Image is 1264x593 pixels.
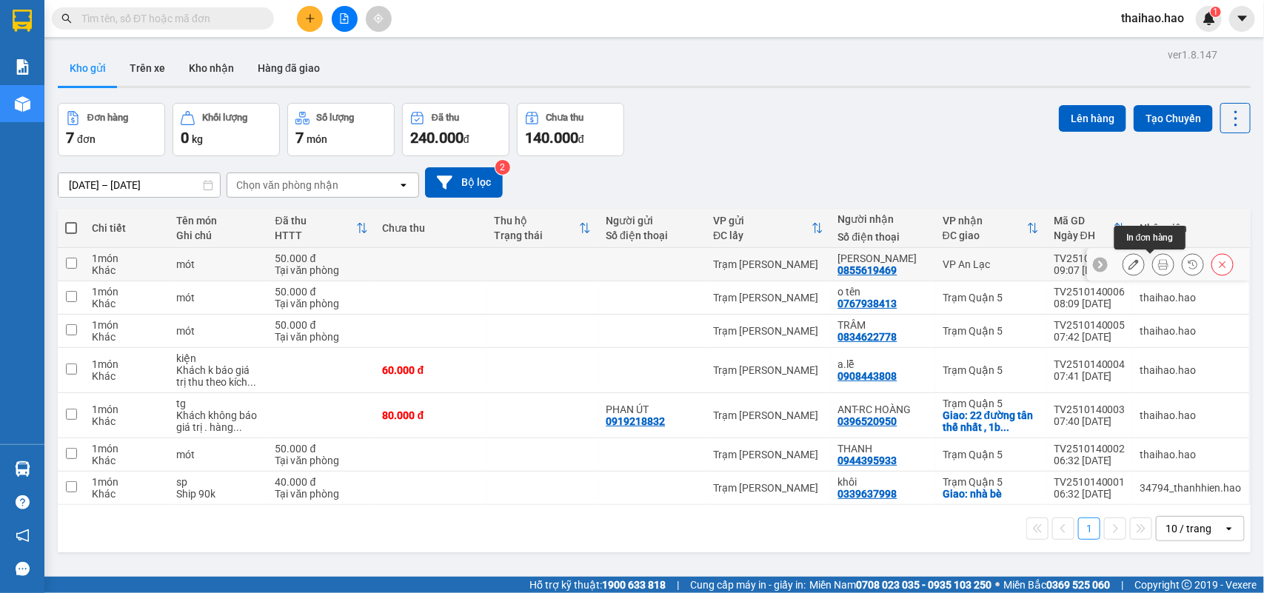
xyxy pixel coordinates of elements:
div: VP gửi [713,215,811,227]
strong: 1900 633 818 [602,579,666,591]
div: Trạm Quận 5 [943,325,1039,337]
div: Ship 90k [176,488,260,500]
div: TV2510140003 [1054,403,1126,415]
span: | [1121,577,1123,593]
div: Giao: nhà bè [943,488,1039,500]
div: Khác [92,298,161,309]
div: 0919218832 [606,415,665,427]
img: warehouse-icon [15,96,30,112]
div: 07:42 [DATE] [1054,331,1126,343]
div: TV2510140007 [1054,252,1126,264]
div: 50.000 đ [275,319,368,331]
div: PHAN ÚT [606,403,698,415]
div: Trạm [PERSON_NAME] [713,364,823,376]
div: Khối lượng [202,113,247,123]
div: Số điện thoại [606,230,698,241]
div: tg [176,398,260,409]
span: 1 [1213,7,1218,17]
strong: 0369 525 060 [1046,579,1110,591]
div: Thu hộ [494,215,579,227]
div: TV2510140006 [1054,286,1126,298]
span: copyright [1182,580,1192,590]
div: 10 / trang [1166,521,1211,536]
div: Người gửi [606,215,698,227]
button: file-add [332,6,358,32]
div: Trạng thái [494,230,579,241]
span: đ [578,133,584,145]
div: Chọn văn phòng nhận [236,178,338,192]
div: 40.000 đ [275,476,368,488]
div: Trạm [PERSON_NAME] [713,325,823,337]
div: kiện [176,352,260,364]
div: 06:32 [DATE] [1054,488,1126,500]
div: 34794_thanhhien.hao [1140,482,1242,494]
div: In đơn hàng [1114,226,1186,249]
div: HTTT [275,230,356,241]
div: Chưa thu [383,222,480,234]
div: Tại văn phòng [275,455,368,466]
button: 1 [1078,517,1100,540]
div: TV2510140004 [1054,358,1126,370]
span: Hỗ trợ kỹ thuật: [529,577,666,593]
span: ... [1000,421,1009,433]
div: Khác [92,415,161,427]
div: THANH [838,443,928,455]
div: 0834622778 [838,331,897,343]
div: ver 1.8.147 [1168,47,1217,63]
div: 0396520950 [838,415,897,427]
div: thaihao.hao [1140,325,1242,337]
span: Cung cấp máy in - giấy in: [690,577,806,593]
th: Toggle SortBy [706,209,830,248]
div: Chi tiết [92,222,161,234]
div: Trạm [PERSON_NAME] [713,292,823,304]
div: ANT-RC HOÀNG [838,403,928,415]
span: đơn [77,133,96,145]
div: sp [176,476,260,488]
div: TV2510140005 [1054,319,1126,331]
span: thaihao.hao [1109,9,1196,27]
span: 140.000 [525,129,578,147]
span: ... [233,421,242,433]
div: 06:32 [DATE] [1054,455,1126,466]
div: ĐC giao [943,230,1027,241]
div: Tại văn phòng [275,488,368,500]
div: mót [176,449,260,460]
div: 09:07 [DATE] [1054,264,1126,276]
span: file-add [339,13,350,24]
div: 0339637998 [838,488,897,500]
div: thaihao.hao [1140,409,1242,421]
div: 1 món [92,476,161,488]
div: 1 món [92,443,161,455]
div: TV2510140001 [1054,476,1126,488]
span: 240.000 [410,129,464,147]
div: Trạm [PERSON_NAME] [713,409,823,421]
div: Số lượng [317,113,355,123]
div: Khách không báo giá trị . hàng không giá trị . Thu theo kích thước hàng hoá [176,409,260,433]
div: VP nhận [943,215,1027,227]
span: notification [16,529,30,543]
button: caret-down [1229,6,1255,32]
div: Mã GD [1054,215,1114,227]
div: kiều linh [838,252,928,264]
div: 80.000 đ [383,409,480,421]
div: Tại văn phòng [275,264,368,276]
div: 07:41 [DATE] [1054,370,1126,382]
button: Lên hàng [1059,105,1126,132]
span: món [307,133,327,145]
div: Trạm Quận 5 [943,476,1039,488]
img: solution-icon [15,59,30,75]
div: 0767938413 [838,298,897,309]
div: Trạm Quận 5 [943,364,1039,376]
div: Giao: 22 đường tân thế nhất , 1b phường tân thế nhất, quận 12, tp hcm [943,409,1039,433]
div: 1 món [92,403,161,415]
div: thaihao.hao [1140,449,1242,460]
button: Khối lượng0kg [173,103,280,156]
button: Bộ lọc [425,167,503,198]
div: 60.000 đ [383,364,480,376]
div: khôi [838,476,928,488]
div: Trạm [PERSON_NAME] [713,449,823,460]
div: Số điện thoại [838,231,928,243]
img: logo-vxr [13,10,32,32]
div: Chưa thu [546,113,584,123]
div: 1 món [92,252,161,264]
